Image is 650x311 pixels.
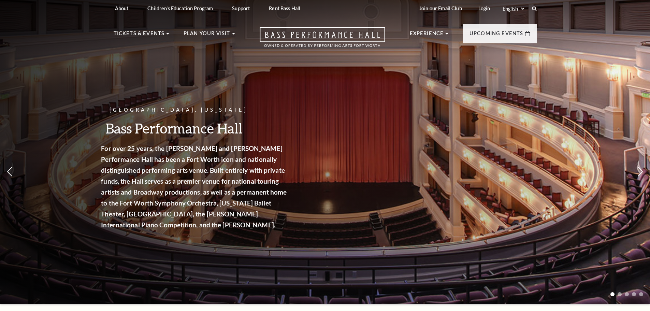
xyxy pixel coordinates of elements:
select: Select: [501,5,525,12]
p: Support [232,5,250,11]
h3: Bass Performance Hall [111,119,299,137]
p: Rent Bass Hall [269,5,300,11]
p: [GEOGRAPHIC_DATA], [US_STATE] [111,106,299,114]
p: Upcoming Events [470,29,523,42]
p: Experience [410,29,444,42]
p: Plan Your Visit [184,29,230,42]
p: Children's Education Program [147,5,213,11]
p: About [115,5,129,11]
p: Tickets & Events [114,29,165,42]
strong: For over 25 years, the [PERSON_NAME] and [PERSON_NAME] Performance Hall has been a Fort Worth ico... [111,144,297,229]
